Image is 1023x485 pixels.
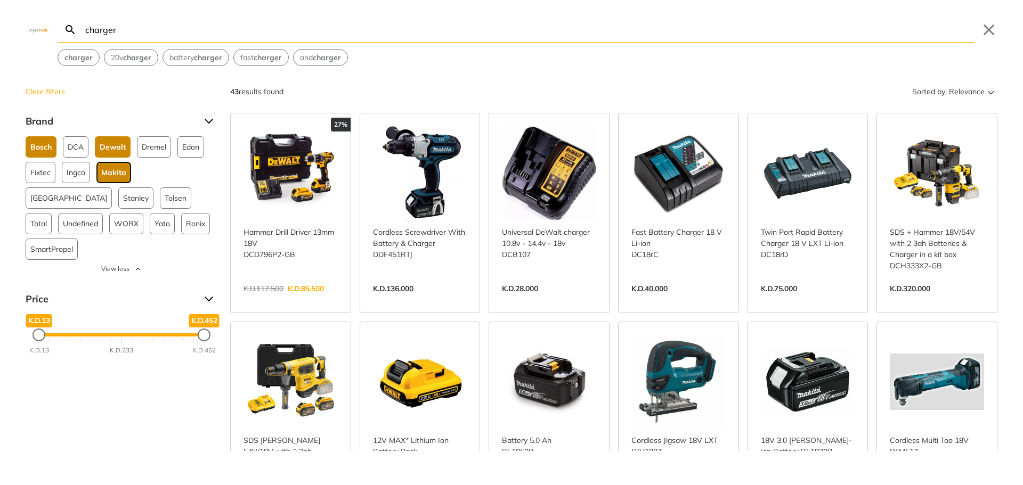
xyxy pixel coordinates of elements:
[155,213,170,234] span: Yato
[29,346,49,355] div: K.D.13
[240,52,282,63] span: fast
[95,136,131,158] button: Dewalt
[163,49,229,66] div: Suggestion: battery charger
[233,49,289,66] div: Suggestion: fast charger
[63,213,98,234] span: Undefined
[194,53,222,62] strong: charger
[985,85,997,98] svg: Sort
[64,23,77,36] svg: Search
[230,87,239,96] strong: 43
[101,264,129,274] span: View less
[114,213,139,234] span: WORX
[331,118,351,131] div: 27%
[100,137,126,157] span: Dewalt
[123,53,151,62] strong: charger
[26,213,52,234] button: Total
[192,346,216,355] div: K.D.452
[293,49,348,66] div: Suggestion: and charger
[26,187,112,209] button: [GEOGRAPHIC_DATA]
[118,187,153,209] button: Stanley
[83,17,974,42] input: Search…
[26,83,67,100] button: Clear filters
[230,83,283,100] div: results found
[160,187,191,209] button: Tolsen
[26,264,217,274] button: View less
[101,162,126,183] span: Makita
[254,53,282,62] strong: charger
[186,213,205,234] span: Ronix
[169,52,222,63] span: battery
[58,50,99,65] button: Select suggestion: charger
[26,291,196,308] span: Price
[313,53,341,62] strong: charger
[150,213,175,234] button: Yato
[30,137,52,157] span: Bosch
[68,137,84,157] span: DCA
[26,113,196,130] span: Brand
[949,83,985,100] span: Relevance
[123,188,149,208] span: Stanley
[96,162,131,183] button: Makita
[104,50,158,65] button: Select suggestion: 20v charger
[234,50,288,65] button: Select suggestion: fast charger
[26,136,56,158] button: Bosch
[30,213,47,234] span: Total
[980,21,997,38] button: Close
[58,49,100,66] div: Suggestion: charger
[182,137,199,157] span: Edon
[181,213,210,234] button: Ronix
[163,50,229,65] button: Select suggestion: battery charger
[177,136,204,158] button: Edon
[26,239,78,260] button: SmartPropel
[30,162,51,183] span: Fixtec
[63,136,88,158] button: DCA
[30,239,73,259] span: SmartPropel
[198,328,210,341] div: Maximum Price
[26,162,55,183] button: Fixtec
[33,328,45,341] div: Minimum Price
[111,52,151,63] span: 20v
[67,162,85,183] span: Ingco
[137,136,171,158] button: Dremel
[58,213,103,234] button: Undefined
[62,162,90,183] button: Ingco
[64,53,93,62] strong: charger
[26,27,51,32] img: Close
[910,83,997,100] button: Sorted by:Relevance Sort
[165,188,186,208] span: Tolsen
[142,137,166,157] span: Dremel
[109,213,143,234] button: WORX
[110,346,133,355] div: K.D.233
[104,49,158,66] div: Suggestion: 20v charger
[300,52,341,63] span: and
[294,50,347,65] button: Select suggestion: and charger
[30,188,107,208] span: [GEOGRAPHIC_DATA]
